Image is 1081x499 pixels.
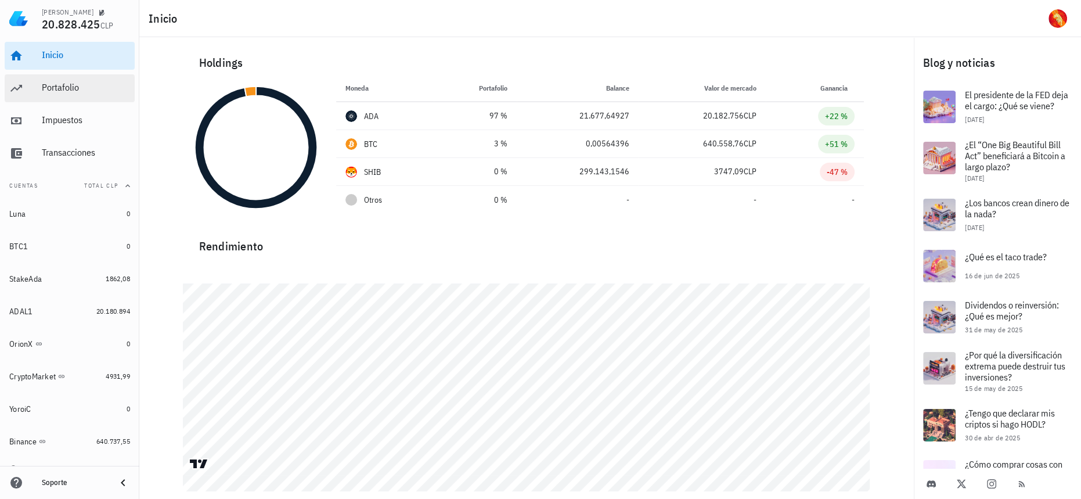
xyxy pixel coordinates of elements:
div: +22 % [825,110,848,122]
h1: Inicio [149,9,182,28]
a: Portafolio [5,74,135,102]
a: ¿Tengo que declarar mis criptos si hago HODL? 30 de abr de 2025 [914,400,1081,451]
a: Luna 0 [5,200,135,228]
div: Portafolio [42,82,130,93]
span: [DATE] [965,174,984,182]
div: avatar [1048,9,1067,28]
span: ¿Qué es el taco trade? [965,251,1047,263]
span: 640.558,76 [703,138,744,149]
span: 0 [127,339,130,348]
div: BTC [364,138,378,150]
span: ¿Por qué la diversificación extrema puede destruir tus inversiones? [965,349,1065,383]
img: LedgiFi [9,9,28,28]
span: - [852,195,855,205]
div: 21.677,64927 [526,110,629,122]
div: Luna [9,209,26,219]
a: ADAL1 20.180.894 [5,297,135,325]
a: ¿Por qué la diversificación extrema puede destruir tus inversiones? 15 de may de 2025 [914,343,1081,400]
span: 0 [127,404,130,413]
th: Moneda [336,74,434,102]
div: 97 % [443,110,508,122]
span: Ganancia [820,84,855,92]
div: YoroiC [9,404,31,414]
div: 3 % [443,138,508,150]
span: ¿El “One Big Beautiful Bill Act” beneficiará a Bitcoin a largo plazo? [965,139,1065,173]
a: Charting by TradingView [189,458,209,469]
a: ¿El “One Big Beautiful Bill Act” beneficiará a Bitcoin a largo plazo? [DATE] [914,132,1081,189]
div: OrionX [9,339,33,349]
a: BTC1 0 [5,232,135,260]
span: CLP [100,20,114,31]
div: +51 % [825,138,848,150]
th: Balance [517,74,638,102]
span: - [754,195,756,205]
span: Dividendos o reinversión: ¿Qué es mejor? [965,299,1059,322]
span: ¿Los bancos crean dinero de la nada? [965,197,1069,220]
span: CLP [744,138,756,149]
span: 0 [127,242,130,250]
a: ¿Qué es el taco trade? 16 de jun de 2025 [914,240,1081,292]
span: ¿Tengo que declarar mis criptos si hago HODL? [965,407,1055,430]
div: Inicio [42,49,130,60]
div: ADA [364,110,379,122]
a: ¿Los bancos crean dinero de la nada? [DATE] [914,189,1081,240]
div: [PERSON_NAME] [42,8,93,17]
div: 299.143,1546 [526,166,629,178]
div: 0,00564396 [526,138,629,150]
span: Otros [364,194,382,206]
div: -47 % [827,166,848,178]
span: CLP [744,166,756,177]
a: YoroiC 0 [5,395,135,423]
span: - [626,195,629,205]
div: Impuestos [42,114,130,125]
span: 3747,09 [714,166,744,177]
div: SHIB-icon [345,166,357,178]
span: 640.737,55 [96,437,130,446]
a: OrionX 0 [5,330,135,358]
span: 15 de may de 2025 [965,384,1022,393]
span: agregar cuenta [12,465,73,472]
div: ADAL1 [9,307,33,317]
span: 30 de abr de 2025 [965,433,1020,442]
span: 0 [127,209,130,218]
a: StakeAda 1862,08 [5,265,135,293]
a: Inicio [5,42,135,70]
span: 16 de jun de 2025 [965,271,1019,280]
div: Binance [9,437,37,447]
div: ADA-icon [345,110,357,122]
div: Soporte [42,478,107,487]
div: 0 % [443,166,508,178]
span: 20.828.425 [42,16,100,32]
div: BTC-icon [345,138,357,150]
span: [DATE] [965,115,984,124]
span: [DATE] [965,223,984,232]
span: Total CLP [84,182,118,189]
span: 4931,99 [106,372,130,380]
div: StakeAda [9,274,42,284]
a: Binance 640.737,55 [5,428,135,455]
div: BTC1 [9,242,28,252]
span: CLP [744,110,756,121]
span: 20.180.894 [96,307,130,315]
a: El presidente de la FED deja el cargo: ¿Qué se viene? [DATE] [914,81,1081,132]
div: SHIB [364,166,381,178]
a: CryptoMarket 4931,99 [5,362,135,390]
div: Holdings [190,44,864,81]
div: Transacciones [42,147,130,158]
span: 20.182.756 [703,110,744,121]
a: Transacciones [5,139,135,167]
div: Rendimiento [190,228,864,256]
span: 31 de may de 2025 [965,325,1022,334]
button: agregar cuenta [7,462,78,474]
th: Valor de mercado [638,74,766,102]
button: CuentasTotal CLP [5,172,135,200]
a: Impuestos [5,107,135,135]
div: 0 % [443,194,508,206]
div: CryptoMarket [9,372,56,382]
th: Portafolio [434,74,517,102]
div: Blog y noticias [914,44,1081,81]
span: 1862,08 [106,274,130,283]
a: Dividendos o reinversión: ¿Qué es mejor? 31 de may de 2025 [914,292,1081,343]
span: El presidente de la FED deja el cargo: ¿Qué se viene? [965,89,1068,112]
